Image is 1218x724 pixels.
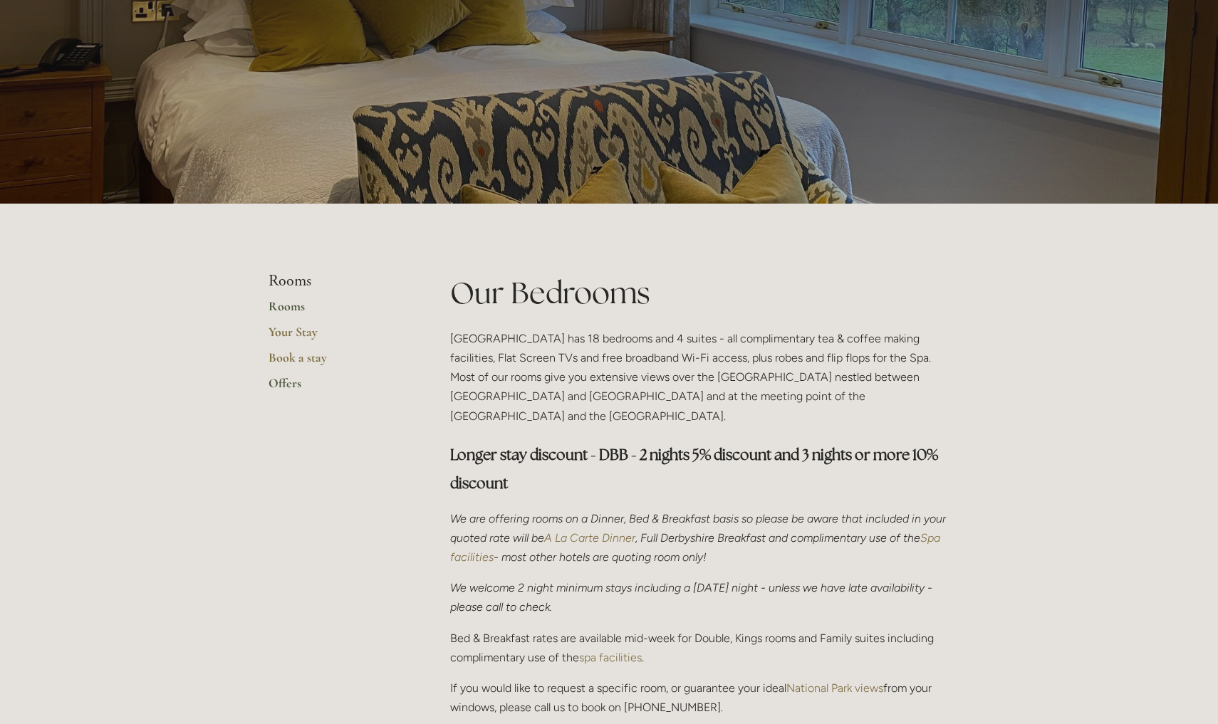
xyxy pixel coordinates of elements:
[450,445,941,493] strong: Longer stay discount - DBB - 2 nights 5% discount and 3 nights or more 10% discount
[544,531,635,545] a: A La Carte Dinner
[269,298,405,324] a: Rooms
[269,350,405,375] a: Book a stay
[450,629,949,667] p: Bed & Breakfast rates are available mid-week for Double, Kings rooms and Family suites including ...
[579,651,642,664] a: spa facilities
[269,324,405,350] a: Your Stay
[635,531,920,545] em: , Full Derbyshire Breakfast and complimentary use of the
[269,375,405,401] a: Offers
[450,329,949,426] p: [GEOGRAPHIC_DATA] has 18 bedrooms and 4 suites - all complimentary tea & coffee making facilities...
[450,678,949,717] p: If you would like to request a specific room, or guarantee your ideal from your windows, please c...
[450,512,949,545] em: We are offering rooms on a Dinner, Bed & Breakfast basis so please be aware that included in your...
[494,550,707,564] em: - most other hotels are quoting room only!
[450,272,949,314] h1: Our Bedrooms
[450,581,935,614] em: We welcome 2 night minimum stays including a [DATE] night - unless we have late availability - pl...
[786,681,883,695] a: National Park views
[269,272,405,290] li: Rooms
